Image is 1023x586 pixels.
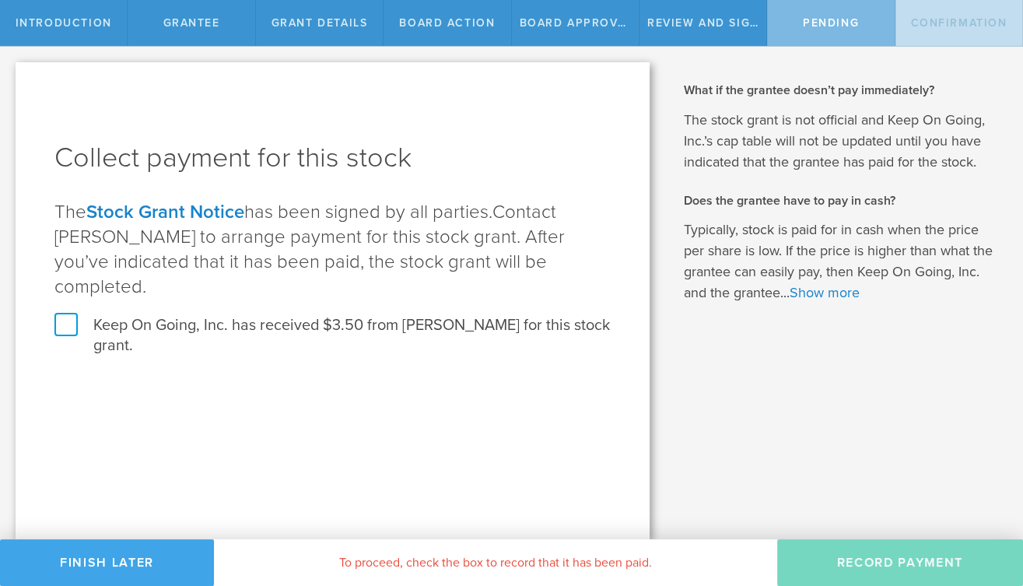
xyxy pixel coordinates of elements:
[520,16,632,30] span: Board Approval
[272,16,368,30] span: Grant Details
[86,201,244,223] a: Stock Grant Notice
[54,200,611,300] p: The has been signed by all parties.
[777,539,1023,586] button: Record Payment
[339,555,652,570] span: To proceed, check the box to record that it has been paid.
[684,82,1000,99] h2: What if the grantee doesn’t pay immediately?
[684,110,1000,173] p: The stock grant is not official and Keep On Going, Inc.’s cap table will not be updated until you...
[647,16,759,30] span: Review and Sign
[163,16,220,30] span: Grantee
[945,465,1023,539] iframe: Chat Widget
[399,16,495,30] span: Board Action
[54,315,611,356] label: Keep On Going, Inc. has received $3.50 from [PERSON_NAME] for this stock grant.
[16,16,112,30] span: Introduction
[684,192,1000,209] h2: Does the grantee have to pay in cash?
[803,16,859,30] span: Pending
[790,284,860,301] a: Show more
[910,16,1007,30] span: Confirmation
[54,139,611,177] h1: Collect payment for this stock
[684,219,1000,304] p: Typically, stock is paid for in cash when the price per share is low. If the price is higher than...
